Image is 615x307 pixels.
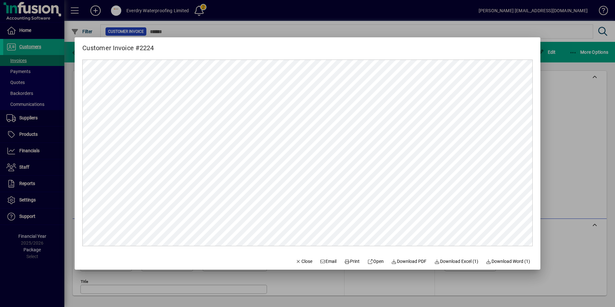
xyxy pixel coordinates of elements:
[432,256,481,267] button: Download Excel (1)
[483,256,533,267] button: Download Word (1)
[434,258,478,265] span: Download Excel (1)
[293,256,315,267] button: Close
[342,256,362,267] button: Print
[75,37,162,53] h2: Customer Invoice #2224
[486,258,530,265] span: Download Word (1)
[389,256,429,267] a: Download PDF
[320,258,337,265] span: Email
[296,258,312,265] span: Close
[365,256,386,267] a: Open
[367,258,384,265] span: Open
[391,258,427,265] span: Download PDF
[344,258,360,265] span: Print
[317,256,339,267] button: Email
